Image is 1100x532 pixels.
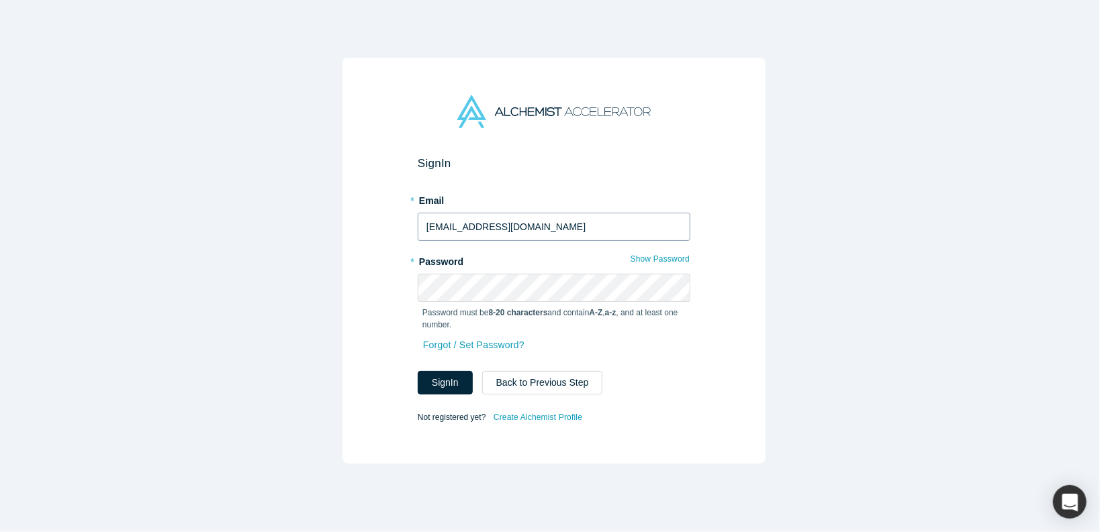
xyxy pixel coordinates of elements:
[482,371,603,394] button: Back to Previous Step
[457,95,651,128] img: Alchemist Accelerator Logo
[418,156,690,170] h2: Sign In
[493,409,583,426] a: Create Alchemist Profile
[422,307,686,331] p: Password must be and contain , , and at least one number.
[422,333,525,357] a: Forgot / Set Password?
[418,371,473,394] button: SignIn
[418,250,690,269] label: Password
[418,413,486,422] span: Not registered yet?
[605,308,616,317] strong: a-z
[418,189,690,208] label: Email
[590,308,603,317] strong: A-Z
[630,250,690,268] button: Show Password
[489,308,548,317] strong: 8-20 characters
